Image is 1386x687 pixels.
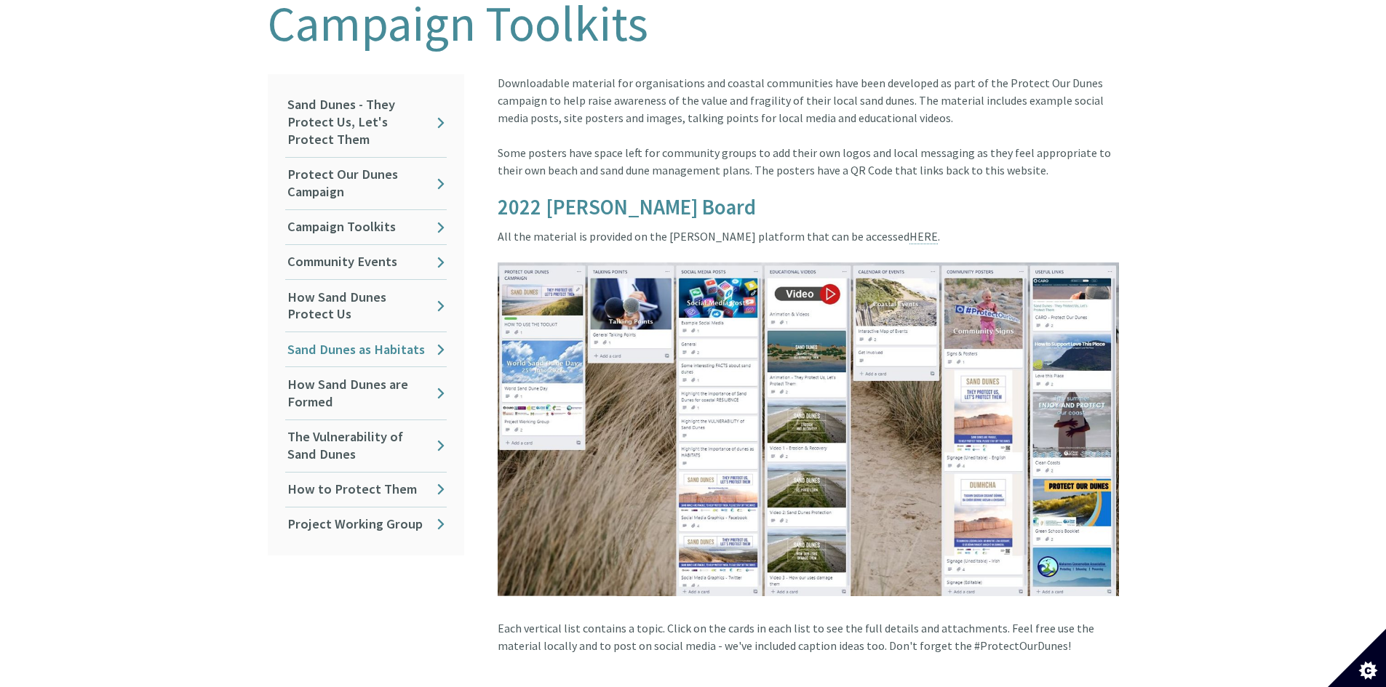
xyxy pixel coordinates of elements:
[285,473,447,507] a: How to Protect Them
[285,367,447,419] a: How Sand Dunes are Formed
[285,210,447,244] a: Campaign Toolkits
[285,158,447,209] a: Protect Our Dunes Campaign
[909,229,938,244] a: HERE
[285,88,447,157] a: Sand Dunes - They Protect Us, Let's Protect Them
[285,420,447,472] a: The Vulnerability of Sand Dunes
[285,280,447,332] a: How Sand Dunes Protect Us
[1328,629,1386,687] button: Set cookie preferences
[285,245,447,279] a: Community Events
[498,196,1119,220] h4: 2022 [PERSON_NAME] Board
[285,332,447,366] a: Sand Dunes as Habitats
[285,507,447,542] a: Project Working Group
